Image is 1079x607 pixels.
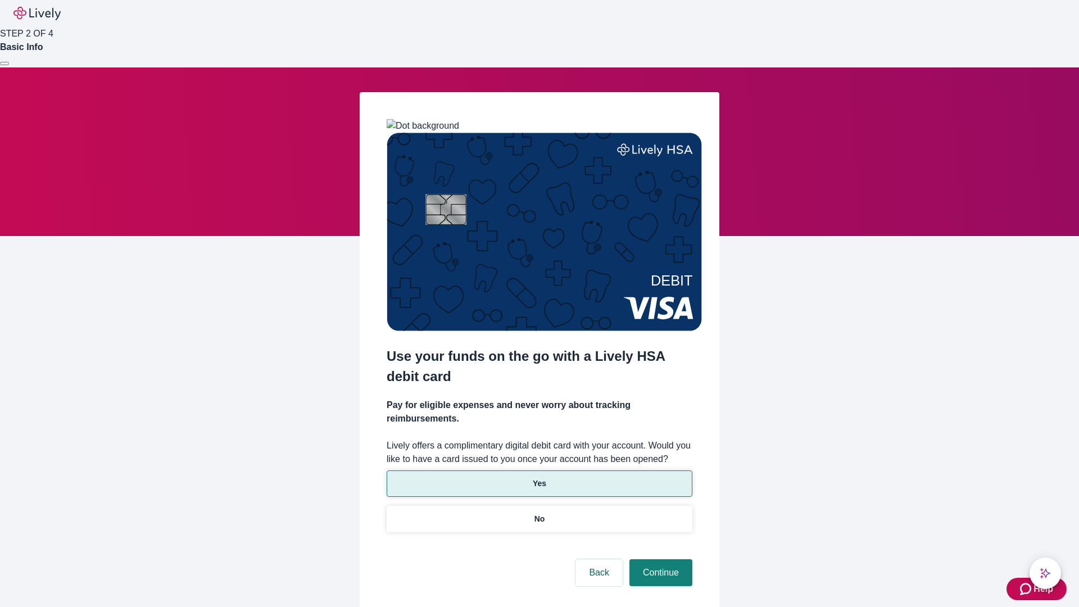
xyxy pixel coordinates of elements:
[1030,558,1061,589] button: chat
[629,559,692,586] button: Continue
[387,506,692,532] button: No
[387,346,692,387] h2: Use your funds on the go with a Lively HSA debit card
[1007,578,1067,600] button: Zendesk support iconHelp
[575,559,623,586] button: Back
[387,470,692,497] button: Yes
[13,7,61,20] img: Lively
[387,119,459,133] img: Dot background
[1033,582,1053,596] span: Help
[1020,582,1033,596] svg: Zendesk support icon
[534,513,545,525] p: No
[387,133,702,331] img: Debit card
[387,398,692,425] h4: Pay for eligible expenses and never worry about tracking reimbursements.
[1040,568,1051,579] svg: Lively AI Assistant
[533,478,546,490] p: Yes
[387,439,692,466] label: Lively offers a complimentary digital debit card with your account. Would you like to have a card...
